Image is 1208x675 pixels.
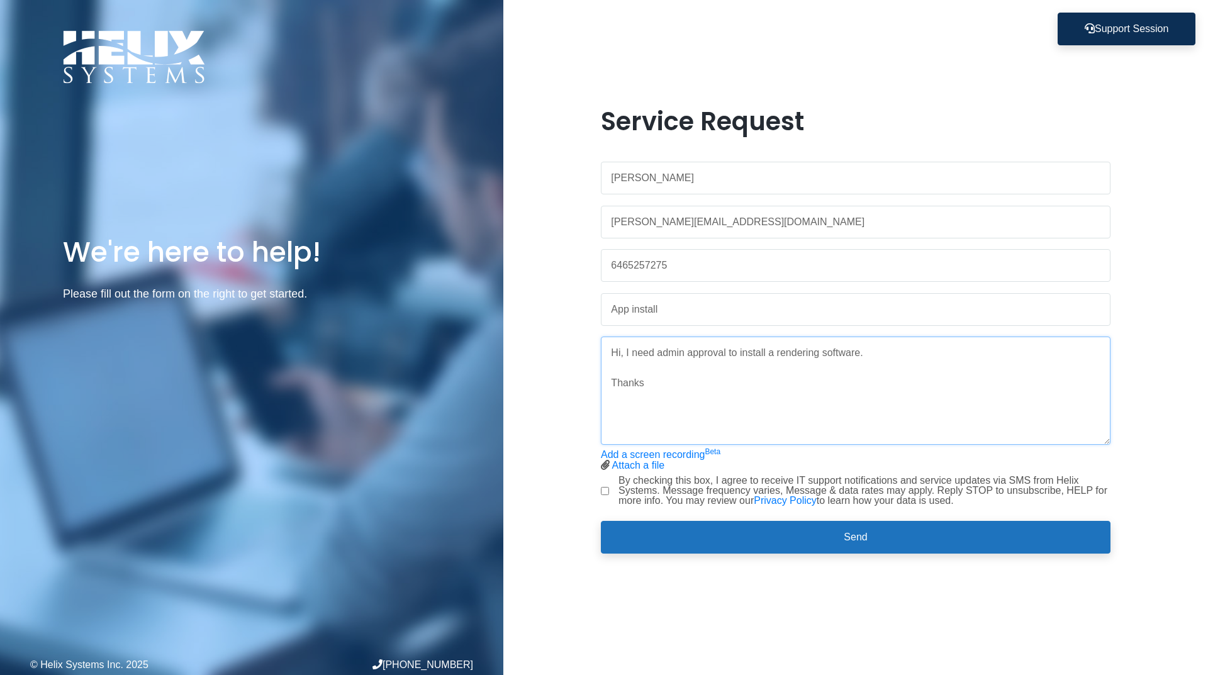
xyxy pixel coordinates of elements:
[30,660,252,670] div: © Helix Systems Inc. 2025
[601,162,1110,194] input: Name
[252,659,473,670] div: [PHONE_NUMBER]
[601,293,1110,326] input: Subject
[63,285,440,303] p: Please fill out the form on the right to get started.
[618,476,1110,506] label: By checking this box, I agree to receive IT support notifications and service updates via SMS fro...
[612,460,665,471] a: Attach a file
[63,30,205,84] img: Logo
[601,206,1110,238] input: Work Email
[601,249,1110,282] input: Phone Number
[63,234,440,270] h1: We're here to help!
[601,521,1110,554] button: Send
[601,106,1110,137] h1: Service Request
[1058,13,1195,45] button: Support Session
[754,495,817,506] a: Privacy Policy
[705,447,720,456] sup: Beta
[601,449,720,460] a: Add a screen recordingBeta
